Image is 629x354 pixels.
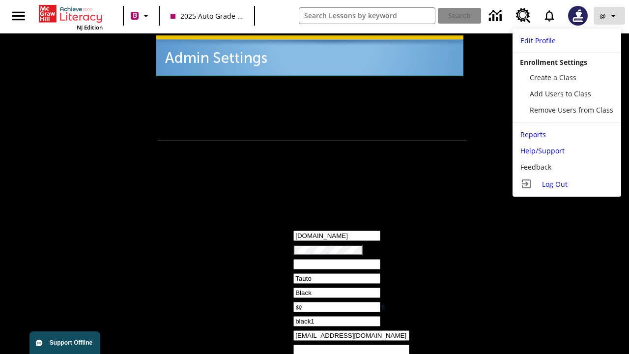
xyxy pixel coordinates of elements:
span: Reports [520,130,546,139]
span: Create a Class [530,73,576,82]
span: Add Users to Class [530,89,591,98]
span: Log Out [542,179,568,189]
span: Edit Profile [520,36,556,45]
span: Enrollment Settings [520,58,587,67]
span: Help/Support [520,146,565,155]
span: Remove Users from Class [530,105,613,115]
span: Feedback [520,162,551,172]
